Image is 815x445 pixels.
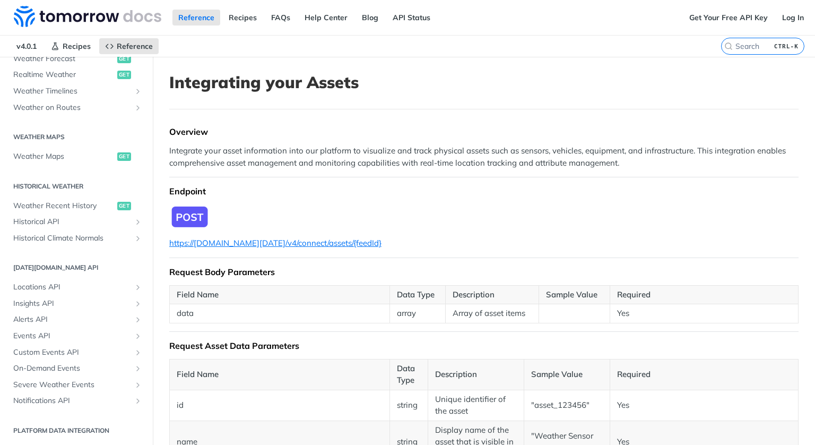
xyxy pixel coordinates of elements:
[8,214,145,230] a: Historical APIShow subpages for Historical API
[13,217,131,227] span: Historical API
[8,328,145,344] a: Events APIShow subpages for Events API
[265,10,296,25] a: FAQs
[169,186,799,196] div: Endpoint
[134,397,142,405] button: Show subpages for Notifications API
[117,71,131,79] span: get
[8,279,145,295] a: Locations APIShow subpages for Locations API
[8,132,145,142] h2: Weather Maps
[45,38,97,54] a: Recipes
[134,381,142,389] button: Show subpages for Severe Weather Events
[397,289,435,299] strong: Data Type
[13,298,131,309] span: Insights API
[13,201,115,211] span: Weather Recent History
[389,304,445,323] td: array
[610,390,799,421] td: Yes
[134,283,142,292] button: Show subpages for Locations API
[524,359,610,390] th: Sample Value
[13,86,131,97] span: Weather Timelines
[11,38,42,54] span: v4.0.1
[134,87,142,96] button: Show subpages for Weather Timelines
[617,289,651,299] strong: Required
[117,152,131,161] span: get
[134,234,142,243] button: Show subpages for Historical Climate Normals
[13,331,131,341] span: Events API
[172,10,220,25] a: Reference
[453,289,495,299] strong: Description
[8,51,145,67] a: Weather Forecastget
[223,10,263,25] a: Recipes
[8,83,145,99] a: Weather TimelinesShow subpages for Weather Timelines
[169,267,799,277] div: Request Body Parameters
[446,304,539,323] td: Array of asset items
[169,73,799,92] h1: Integrating your Assets
[8,67,145,83] a: Realtime Weatherget
[546,289,597,299] strong: Sample Value
[776,10,810,25] a: Log In
[771,41,801,52] kbd: CTRL-K
[169,204,799,229] span: Expand image
[356,10,384,25] a: Blog
[8,361,145,376] a: On-Demand EventsShow subpages for On-Demand Events
[13,102,131,113] span: Weather on Routes
[8,312,145,328] a: Alerts APIShow subpages for Alerts API
[117,41,153,51] span: Reference
[389,359,428,390] th: Data Type
[13,347,131,358] span: Custom Events API
[169,126,799,137] div: Overview
[13,363,131,374] span: On-Demand Events
[134,315,142,324] button: Show subpages for Alerts API
[99,38,159,54] a: Reference
[134,348,142,357] button: Show subpages for Custom Events API
[8,230,145,246] a: Historical Climate NormalsShow subpages for Historical Climate Normals
[13,233,131,244] span: Historical Climate Normals
[134,299,142,308] button: Show subpages for Insights API
[170,359,390,390] th: Field Name
[13,282,131,293] span: Locations API
[8,393,145,409] a: Notifications APIShow subpages for Notifications API
[8,263,145,272] h2: [DATE][DOMAIN_NAME] API
[299,10,353,25] a: Help Center
[428,359,524,390] th: Description
[8,296,145,312] a: Insights APIShow subpages for Insights API
[134,218,142,226] button: Show subpages for Historical API
[8,345,145,361] a: Custom Events APIShow subpages for Custom Events API
[389,390,428,421] td: string
[387,10,436,25] a: API Status
[13,151,115,162] span: Weather Maps
[8,198,145,214] a: Weather Recent Historyget
[177,289,219,299] strong: Field Name
[8,182,145,191] h2: Historical Weather
[610,359,799,390] th: Required
[524,390,610,421] td: "asset_123456"
[63,41,91,51] span: Recipes
[610,304,799,323] td: Yes
[8,149,145,165] a: Weather Mapsget
[13,380,131,390] span: Severe Weather Events
[117,55,131,63] span: get
[134,332,142,340] button: Show subpages for Events API
[683,10,774,25] a: Get Your Free API Key
[169,145,799,169] p: Integrate your asset information into our platform to visualize and track physical assets such as...
[170,304,390,323] td: data
[13,314,131,325] span: Alerts API
[8,377,145,393] a: Severe Weather EventsShow subpages for Severe Weather Events
[724,42,733,50] svg: Search
[14,6,161,27] img: Tomorrow.io Weather API Docs
[8,100,145,116] a: Weather on RoutesShow subpages for Weather on Routes
[13,54,115,64] span: Weather Forecast
[13,396,131,406] span: Notifications API
[169,340,799,351] div: Request Asset Data Parameters
[13,70,115,80] span: Realtime Weather
[170,390,390,421] td: id
[169,204,210,229] img: Endpoint Icon
[117,202,131,210] span: get
[134,104,142,112] button: Show subpages for Weather on Routes
[169,238,382,248] a: https://[DOMAIN_NAME][DATE]/v4/connect/assets/{feedId}
[134,364,142,373] button: Show subpages for On-Demand Events
[8,426,145,435] h2: Platform DATA integration
[428,390,524,421] td: Unique identifier of the asset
